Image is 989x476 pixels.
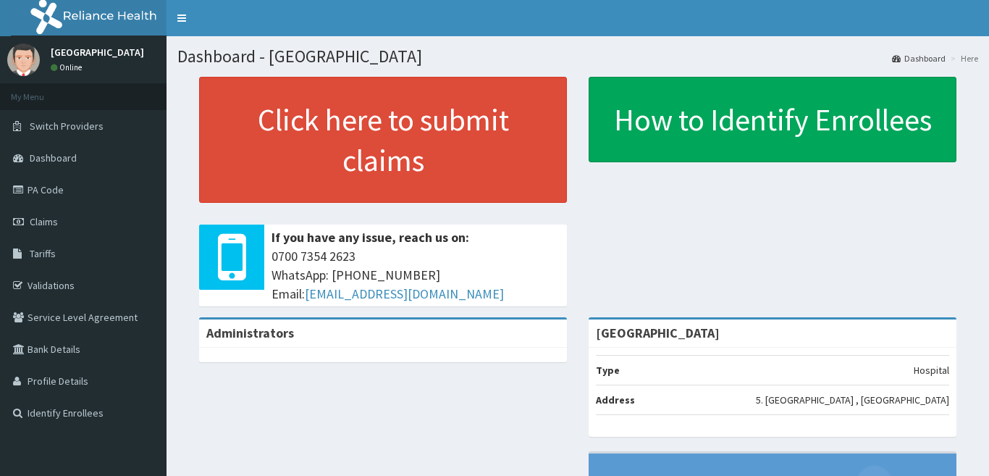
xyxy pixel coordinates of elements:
b: If you have any issue, reach us on: [272,229,469,246]
b: Type [596,364,620,377]
span: Dashboard [30,151,77,164]
a: How to Identify Enrollees [589,77,956,162]
p: 5. [GEOGRAPHIC_DATA] , [GEOGRAPHIC_DATA] [756,393,949,407]
b: Address [596,393,635,406]
li: Here [947,52,978,64]
p: [GEOGRAPHIC_DATA] [51,47,144,57]
span: Switch Providers [30,120,104,133]
a: Dashboard [892,52,946,64]
a: [EMAIL_ADDRESS][DOMAIN_NAME] [305,285,504,302]
p: Hospital [914,363,949,377]
span: Tariffs [30,247,56,260]
span: Claims [30,215,58,228]
a: Online [51,62,85,72]
b: Administrators [206,325,294,341]
strong: [GEOGRAPHIC_DATA] [596,325,720,341]
h1: Dashboard - [GEOGRAPHIC_DATA] [177,47,978,66]
img: User Image [7,43,40,76]
a: Click here to submit claims [199,77,567,203]
span: 0700 7354 2623 WhatsApp: [PHONE_NUMBER] Email: [272,247,560,303]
